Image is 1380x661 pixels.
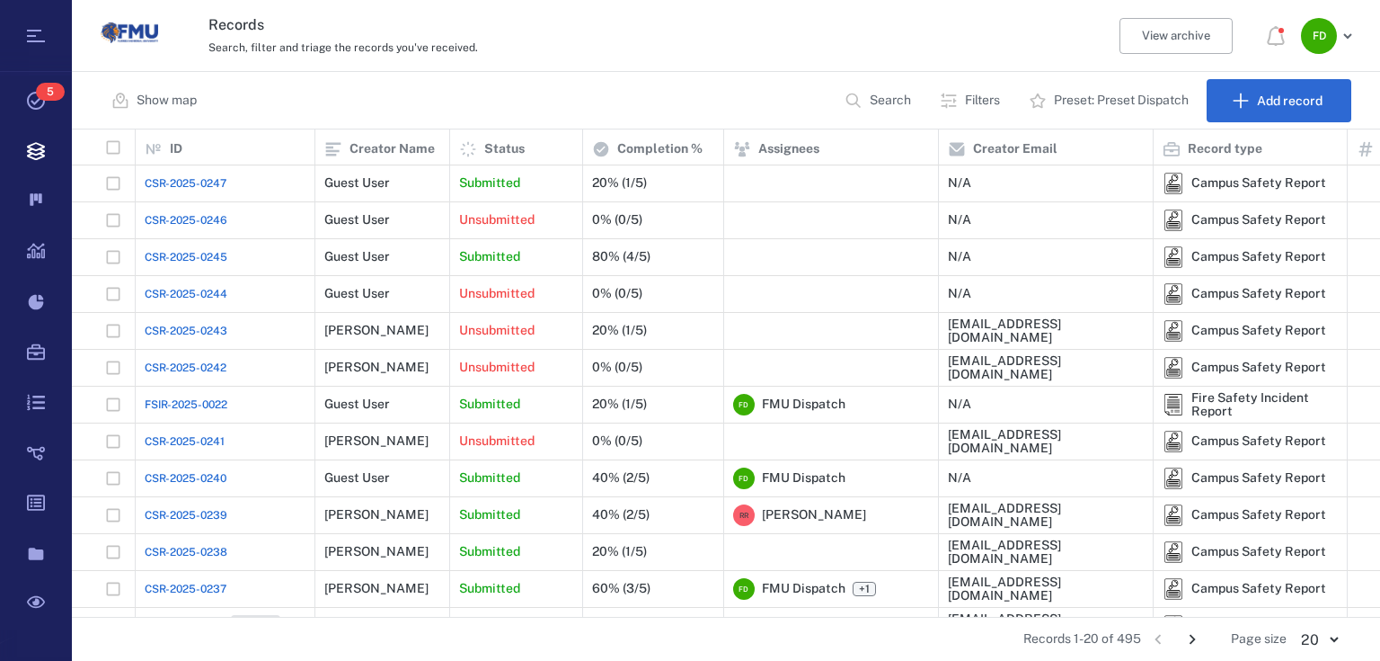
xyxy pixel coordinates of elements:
button: Go to next page [1178,625,1207,654]
img: icon Campus Safety Report [1163,505,1184,526]
div: Campus Safety Report [1163,210,1184,231]
span: CSR-2025-0238 [145,544,227,560]
div: [EMAIL_ADDRESS][DOMAIN_NAME] [948,354,1144,382]
div: Campus Safety Report [1163,541,1184,563]
div: 20% (1/5) [592,324,647,337]
button: FD [1301,18,1358,54]
div: 0% (0/5) [592,434,642,448]
div: Campus Safety Report [1163,615,1184,637]
p: Submitted [459,396,520,414]
div: [PERSON_NAME] [324,434,429,448]
p: Filters [965,92,1000,110]
div: [PERSON_NAME] [324,545,429,558]
div: Campus Safety Report [1191,508,1326,522]
div: [EMAIL_ADDRESS][DOMAIN_NAME] [948,317,1144,345]
div: [PERSON_NAME] [324,508,429,522]
div: [EMAIL_ADDRESS][DOMAIN_NAME] [948,612,1144,640]
div: 0% (0/5) [592,287,642,300]
div: [EMAIL_ADDRESS][DOMAIN_NAME] [948,428,1144,456]
a: Go home [101,4,158,68]
p: Assignees [758,140,819,158]
div: R R [733,505,755,526]
a: CSR-2025-0246 [145,212,227,228]
button: Preset: Preset Dispatch [1018,79,1203,122]
div: N/A [948,397,971,411]
span: 5 [36,83,65,101]
div: N/A [948,213,971,227]
p: Search [870,92,911,110]
a: CSR-2025-0237 [145,581,226,597]
h3: Records [208,14,911,36]
div: Campus Safety Report [1191,545,1326,558]
img: icon Campus Safety Report [1163,246,1184,268]
span: +1 [853,582,876,596]
div: Campus Safety Report [1191,176,1326,190]
nav: pagination navigation [1141,625,1209,654]
div: Guest User [324,287,390,300]
p: Completion % [617,140,703,158]
a: CSR-2025-0240 [145,470,226,487]
div: Fire Safety Incident Report [1191,391,1338,419]
div: Campus Safety Report [1191,582,1326,595]
button: Show map [101,79,211,122]
p: Submitted [459,580,520,598]
div: F D [733,468,755,489]
button: Filters [929,79,1014,122]
span: FMU Dispatch [762,469,845,487]
div: [PERSON_NAME] [324,582,429,595]
a: CSR-2025-0239 [145,507,227,523]
div: Guest User [324,250,390,264]
p: Submitted [459,248,520,266]
img: icon Campus Safety Report [1163,468,1184,489]
a: CSR-2025-0243 [145,323,227,339]
div: 60% (3/5) [592,582,650,595]
img: icon Campus Safety Report [1163,541,1184,563]
img: icon Campus Safety Report [1163,431,1184,452]
div: 20 [1287,630,1351,650]
div: F D [733,394,755,415]
div: 40% (2/5) [592,471,650,485]
div: 0% (0/5) [592,361,642,374]
img: icon Campus Safety Report [1163,283,1184,305]
p: Unsubmitted [459,285,535,303]
div: 0% (0/5) [592,213,642,227]
div: Guest User [324,397,390,411]
span: CSR-2025-0242 [145,360,226,376]
div: Campus Safety Report [1191,361,1326,374]
div: Campus Safety Report [1163,283,1184,305]
div: 20% (1/5) [592,545,647,558]
img: Florida Memorial University logo [101,4,158,62]
div: F D [733,578,755,600]
div: Campus Safety Report [1191,250,1326,264]
span: CSR-2025-0247 [145,175,226,192]
p: Unsubmitted [459,359,535,377]
p: Status [484,140,525,158]
div: [PERSON_NAME] [324,324,429,337]
span: FMU Dispatch [762,396,845,414]
div: N/A [948,250,971,264]
img: icon Fire Safety Incident Report [1163,394,1184,415]
div: N/A [948,287,971,300]
span: FMU Dispatch [762,580,845,598]
div: Guest User [324,213,390,227]
p: Show map [137,92,197,110]
a: CSR-2025-0245 [145,249,227,265]
button: View archive [1119,18,1233,54]
div: F D [1301,18,1337,54]
div: Campus Safety Report [1163,357,1184,379]
p: Submitted [459,543,520,561]
div: Fire Safety Incident Report [1163,394,1184,415]
p: Submitted [459,174,520,192]
div: Campus Safety Report [1163,246,1184,268]
a: CSR-2025-0241 [145,433,225,450]
button: Add record [1207,79,1351,122]
p: Preset: Preset Dispatch [1054,92,1189,110]
p: Creator Email [973,140,1057,158]
span: Records 1-20 of 495 [1023,630,1141,648]
div: N/A [948,176,971,190]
